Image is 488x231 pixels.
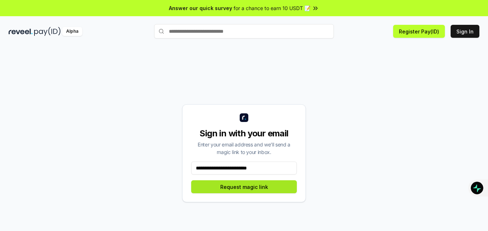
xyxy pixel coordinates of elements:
img: reveel_dark [9,27,33,36]
div: Sign in with your email [191,128,297,139]
span: Answer our quick survey [169,4,232,12]
img: logo_small [240,113,248,122]
img: pay_id [34,27,61,36]
button: Register Pay(ID) [393,25,445,38]
div: Alpha [62,27,82,36]
div: Enter your email address and we’ll send a magic link to your inbox. [191,141,297,156]
span: for a chance to earn 10 USDT 📝 [234,4,310,12]
button: Sign In [451,25,479,38]
button: Request magic link [191,180,297,193]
